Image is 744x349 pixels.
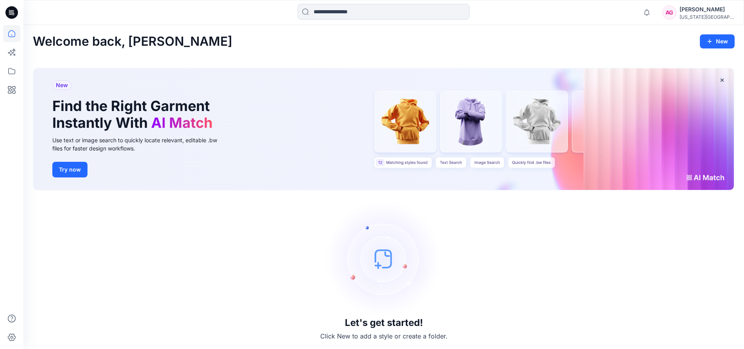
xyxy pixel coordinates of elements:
[345,317,423,328] h3: Let's get started!
[662,5,676,20] div: AG
[151,114,212,131] span: AI Match
[680,5,734,14] div: [PERSON_NAME]
[325,200,442,317] img: empty-state-image.svg
[33,34,232,49] h2: Welcome back, [PERSON_NAME]
[52,136,228,152] div: Use text or image search to quickly locate relevant, editable .bw files for faster design workflows.
[320,331,448,341] p: Click New to add a style or create a folder.
[700,34,735,48] button: New
[52,162,87,177] button: Try now
[56,81,68,90] span: New
[52,98,216,131] h1: Find the Right Garment Instantly With
[680,14,734,20] div: [US_STATE][GEOGRAPHIC_DATA]...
